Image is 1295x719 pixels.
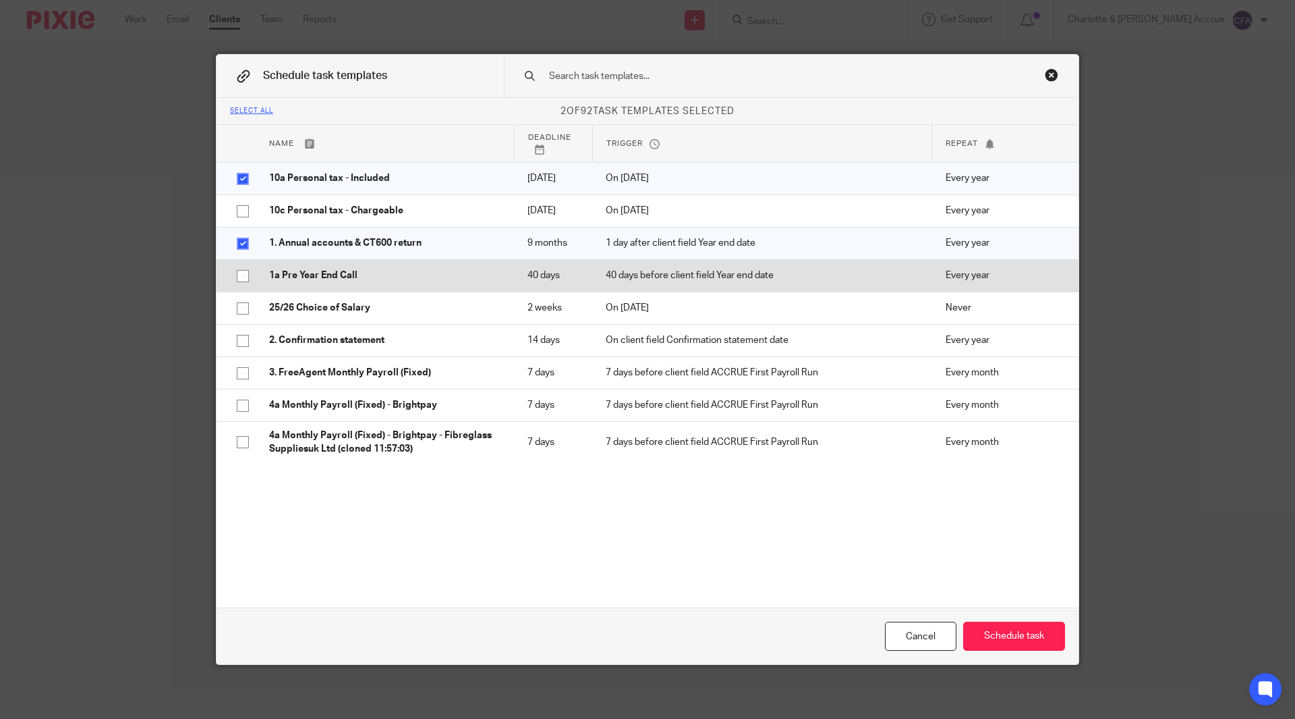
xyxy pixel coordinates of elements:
p: Deadline [528,132,579,155]
p: 14 days [527,334,579,347]
p: Every year [946,334,1058,347]
p: 2 weeks [527,301,579,315]
p: 4a Monthly Payroll (Fixed) - Brightpay - Fibreglass Suppliesuk Ltd (cloned 11:57:03) [269,429,500,456]
p: Every year [946,236,1058,250]
p: 7 days before client field ACCRUE First Payroll Run [606,435,919,449]
p: 3. FreeAgent Monthly Payroll (Fixed) [269,366,500,379]
p: Trigger [606,138,919,149]
span: Schedule task templates [263,70,387,81]
p: 9 months [527,236,579,250]
p: 25/26 Choice of Salary [269,301,500,315]
p: 7 days [527,435,579,449]
p: Every year [946,269,1058,282]
p: [DATE] [527,171,579,185]
p: On [DATE] [606,171,919,185]
p: 40 days [527,269,579,282]
p: Never [946,301,1058,315]
p: 2. Confirmation statement [269,334,500,347]
p: Repeat [946,138,1058,149]
p: 7 days [527,366,579,379]
p: 4a Monthly Payroll (Fixed) - Brightpay [269,398,500,412]
span: 2 [560,107,567,116]
p: On [DATE] [606,204,919,217]
p: 1a Pre Year End Call [269,269,500,282]
p: Every year [946,171,1058,185]
p: On [DATE] [606,301,919,315]
p: 7 days [527,398,579,412]
p: Every month [946,435,1058,449]
p: On client field Confirmation statement date [606,334,919,347]
p: Every month [946,366,1058,379]
div: Close this dialog window [1045,68,1058,82]
button: Schedule task [963,622,1065,651]
p: 40 days before client field Year end date [606,269,919,282]
div: Cancel [885,622,956,651]
p: [DATE] [527,204,579,217]
p: 1 day after client field Year end date [606,236,919,250]
p: 1. Annual accounts & CT600 return [269,236,500,250]
p: 7 days before client field ACCRUE First Payroll Run [606,366,919,379]
span: 92 [581,107,593,116]
p: of task templates selected [217,105,1078,118]
span: Name [269,140,294,147]
p: 7 days before client field ACCRUE First Payroll Run [606,398,919,412]
p: Every year [946,204,1058,217]
p: Every month [946,398,1058,412]
div: Select all [230,107,273,115]
p: 10c Personal tax - Chargeable [269,204,500,217]
input: Search task templates... [548,69,992,84]
p: 10a Personal tax - Included [269,171,500,185]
